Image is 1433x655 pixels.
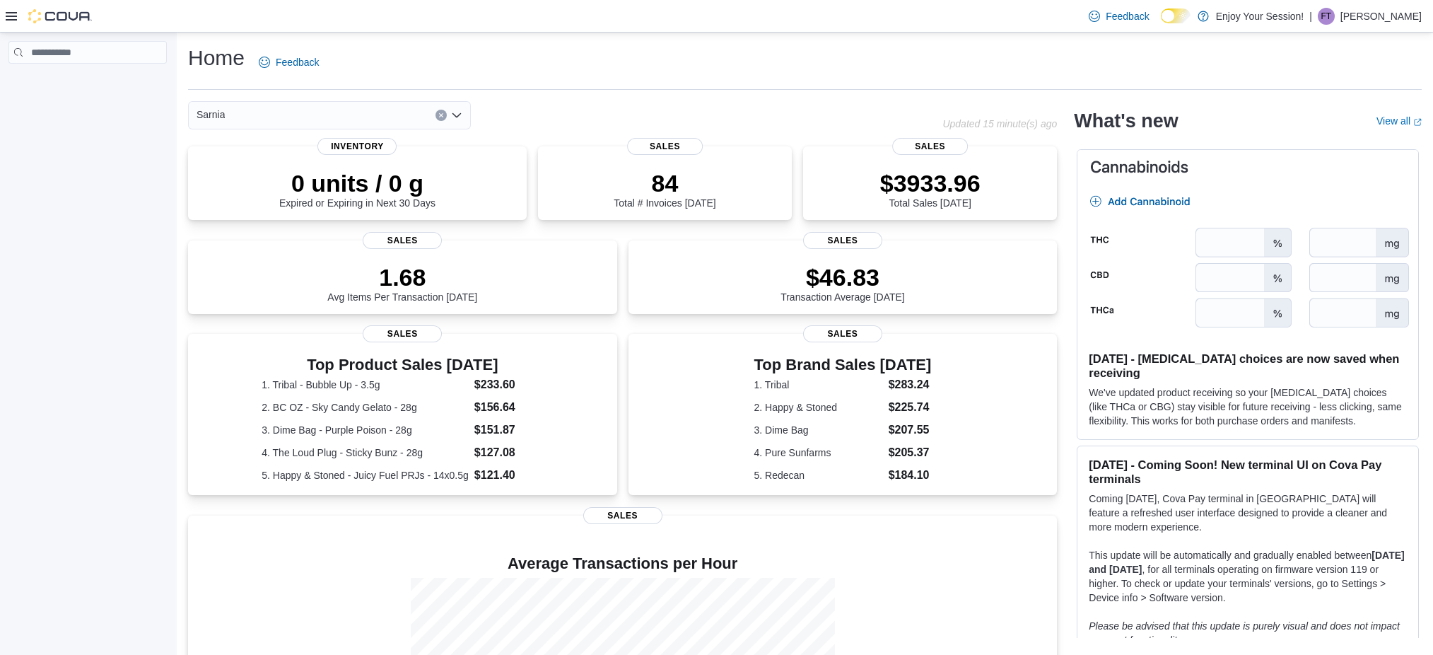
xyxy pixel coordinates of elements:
[317,138,397,155] span: Inventory
[1089,352,1407,380] h3: [DATE] - [MEDICAL_DATA] choices are now saved when receiving
[8,66,167,100] nav: Complex example
[276,55,319,69] span: Feedback
[1074,110,1178,132] h2: What's new
[474,467,544,484] dd: $121.40
[889,467,932,484] dd: $184.10
[754,468,883,482] dt: 5. Redecan
[1309,8,1312,25] p: |
[627,138,703,155] span: Sales
[889,376,932,393] dd: $283.24
[363,232,442,249] span: Sales
[1318,8,1335,25] div: Franky Thomas
[279,169,435,197] p: 0 units / 0 g
[583,507,662,524] span: Sales
[253,48,324,76] a: Feedback
[889,422,932,439] dd: $207.55
[754,423,883,437] dt: 3. Dime Bag
[262,468,469,482] dt: 5. Happy & Stoned - Juicy Fuel PRJs - 14x0.5g
[754,400,883,415] dt: 2. Happy & Stoned
[889,444,932,461] dd: $205.37
[279,169,435,209] div: Expired or Expiring in Next 30 Days
[28,9,92,23] img: Cova
[780,263,905,303] div: Transaction Average [DATE]
[892,138,969,155] span: Sales
[262,378,469,392] dt: 1. Tribal - Bubble Up - 3.5g
[435,110,447,121] button: Clear input
[1216,8,1304,25] p: Enjoy Your Session!
[363,325,442,342] span: Sales
[474,376,544,393] dd: $233.60
[803,232,882,249] span: Sales
[327,263,477,291] p: 1.68
[1089,492,1407,534] p: Coming [DATE], Cova Pay terminal in [GEOGRAPHIC_DATA] will feature a refreshed user interface des...
[1089,548,1407,605] p: This update will be automatically and gradually enabled between , for all terminals operating on ...
[199,555,1046,572] h4: Average Transactions per Hour
[614,169,715,197] p: 84
[1413,118,1422,127] svg: External link
[1089,458,1407,486] h3: [DATE] - Coming Soon! New terminal UI on Cova Pay terminals
[1089,620,1400,646] em: Please be advised that this update is purely visual and does not impact payment functionality.
[780,263,905,291] p: $46.83
[754,446,883,460] dt: 4. Pure Sunfarms
[1083,2,1154,30] a: Feedback
[880,169,981,209] div: Total Sales [DATE]
[262,357,543,373] h3: Top Product Sales [DATE]
[1106,9,1149,23] span: Feedback
[889,399,932,416] dd: $225.74
[1161,8,1191,23] input: Dark Mode
[474,422,544,439] dd: $151.87
[754,378,883,392] dt: 1. Tribal
[262,446,469,460] dt: 4. The Loud Plug - Sticky Bunz - 28g
[1376,115,1422,127] a: View allExternal link
[262,400,469,415] dt: 2. BC OZ - Sky Candy Gelato - 28g
[474,399,544,416] dd: $156.64
[942,118,1057,129] p: Updated 15 minute(s) ago
[880,169,981,197] p: $3933.96
[1340,8,1422,25] p: [PERSON_NAME]
[451,110,462,121] button: Open list of options
[1089,386,1407,428] p: We've updated product receiving so your [MEDICAL_DATA] choices (like THCa or CBG) stay visible fo...
[474,444,544,461] dd: $127.08
[188,44,245,72] h1: Home
[803,325,882,342] span: Sales
[327,263,477,303] div: Avg Items Per Transaction [DATE]
[262,423,469,437] dt: 3. Dime Bag - Purple Poison - 28g
[197,106,225,123] span: Sarnia
[754,357,932,373] h3: Top Brand Sales [DATE]
[1321,8,1332,25] span: FT
[614,169,715,209] div: Total # Invoices [DATE]
[1161,23,1162,24] span: Dark Mode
